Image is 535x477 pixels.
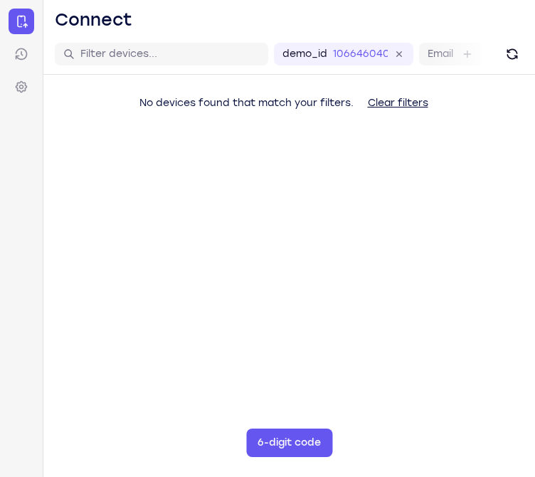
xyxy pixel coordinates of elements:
[501,43,524,65] button: Refresh
[356,89,440,117] button: Clear filters
[80,47,260,61] input: Filter devices...
[55,9,132,31] h1: Connect
[9,9,34,34] a: Connect
[282,47,327,61] label: demo_id
[246,429,332,457] button: 6-digit code
[428,47,453,61] label: Email
[9,41,34,67] a: Sessions
[139,97,354,109] span: No devices found that match your filters.
[9,74,34,100] a: Settings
